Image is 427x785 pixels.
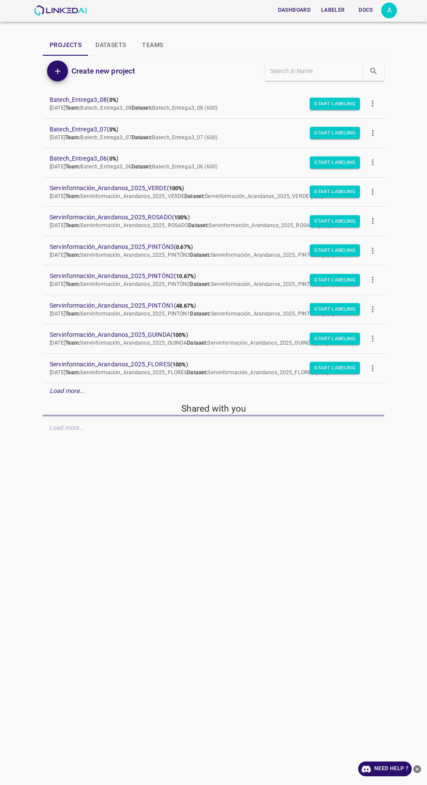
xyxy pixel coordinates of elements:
button: Dashboard [274,3,314,17]
a: Servinformación_Arandanos_2025_ROSADO(100%)[DATE]Team:Servinformación_Arandanos_2025_ROSADODatase... [43,207,384,236]
h5: Shared with you [43,403,384,415]
b: 100% [174,215,188,221]
button: more [363,358,383,378]
button: Projects [43,35,88,56]
b: 100% [173,332,186,338]
button: more [363,153,383,172]
span: [DATE] Batech_Entrega3_08 Batech_Entrega3_08 (600) [50,105,217,111]
button: Start Labeling [310,362,360,374]
button: Start Labeling [310,303,360,315]
span: Servinformación_Arandanos_2025_VERDE ( ) [50,184,363,193]
b: 48.67% [176,303,194,309]
input: Search in Name [270,65,361,77]
span: [DATE] Batech_Entrega3_06 Batech_Entrega3_06 (600) [50,164,217,170]
b: 0.67% [176,244,191,250]
a: Batech_Entrega3_07(0%)[DATE]Team:Batech_Entrega3_07Dataset:Batech_Entrega3_07 (600) [43,119,384,148]
span: Servinformación_Arandanos_2025_FLORES ( ) [50,360,363,369]
button: Start Labeling [310,156,360,168]
button: Docs [352,3,380,17]
b: 0% [109,127,116,133]
b: Team: [65,369,81,376]
b: Dataset: [188,222,209,228]
span: [DATE] Servinformación_Arandanos_2025_PINTÓN3 Servinformación_Arandanos_2025_PINTÓN3 (150) [50,252,335,258]
em: Load more... [50,387,85,394]
button: more [363,299,383,319]
button: Start Labeling [310,127,360,139]
span: Servinformación_Arandanos_2025_PINTÓN2 ( ) [50,272,363,281]
b: 10.67% [176,273,194,279]
a: Servinformación_Arandanos_2025_FLORES(100%)[DATE]Team:Servinformación_Arandanos_2025_FLORESDatase... [43,354,384,383]
button: Labeler [318,3,348,17]
a: Need Help ? [358,762,412,776]
button: more [363,182,383,201]
button: Teams [133,35,172,56]
a: Docs [350,1,381,19]
img: LinkedAI [34,5,87,16]
span: Batech_Entrega3_08 ( ) [50,95,363,104]
span: [DATE] Servinformación_Arandanos_2025_ROSADO Servinformación_Arandanos_2025_ROSADO (100) [50,222,331,228]
b: Dataset: [132,164,152,170]
a: Servinformación_Arandanos_2025_PINTÓN2(10.67%)[DATE]Team:Servinformación_Arandanos_2025_PINTÓN2Da... [43,265,384,295]
span: Servinformación_Arandanos_2025_PINTÓN1 ( ) [50,301,363,310]
a: Batech_Entrega3_08(0%)[DATE]Team:Batech_Entrega3_08Dataset:Batech_Entrega3_08 (600) [43,89,384,118]
a: Servinformación_Arandanos_2025_PINTÓN1(48.67%)[DATE]Team:Servinformación_Arandanos_2025_PINTÓN1Da... [43,295,384,324]
button: Start Labeling [310,186,360,198]
h6: Create new project [71,65,135,77]
span: Servinformación_Arandanos_2025_PINTÓN3 ( ) [50,242,363,252]
span: [DATE] Servinformación_Arandanos_2025_FLORES Servinformación_Arandanos_2025_FLORES (102) [50,369,329,376]
b: 100% [173,362,186,368]
div: A [381,3,397,18]
b: Team: [65,193,81,199]
b: Dataset: [190,281,210,287]
button: Datasets [88,35,133,56]
span: [DATE] Servinformación_Arandanos_2025_VERDE Servinformación_Arandanos_2025_VERDE (100) [50,193,323,199]
b: Team: [65,311,81,317]
button: more [363,329,383,349]
a: Servinformación_Arandanos_2025_PINTÓN3(0.67%)[DATE]Team:Servinformación_Arandanos_2025_PINTÓN3Dat... [43,236,384,265]
button: Start Labeling [310,215,360,227]
a: Servinformación_Arandanos_2025_GUINDA(100%)[DATE]Team:Servinformación_Arandanos_2025_GUINDADatase... [43,324,384,353]
span: Servinformación_Arandanos_2025_ROSADO ( ) [50,213,363,222]
span: [DATE] Batech_Entrega3_07 Batech_Entrega3_07 (600) [50,134,217,141]
button: more [363,270,383,290]
a: Dashboard [273,1,316,19]
b: Dataset: [187,340,207,346]
button: search [365,62,383,80]
b: Dataset: [187,369,207,376]
button: Add [47,60,68,81]
div: Load more... [43,383,384,399]
button: Open settings [381,3,397,18]
button: more [363,211,383,231]
b: Team: [65,340,81,346]
span: Batech_Entrega3_06 ( ) [50,154,363,163]
button: more [363,241,383,260]
b: Team: [65,222,81,228]
button: close-help [412,762,423,776]
a: Labeler [316,1,350,19]
a: Create new project [68,65,135,77]
b: Team: [65,252,81,258]
b: Dataset: [184,193,205,199]
span: Batech_Entrega3_07 ( ) [50,125,363,134]
button: Start Labeling [310,245,360,257]
b: Team: [65,105,81,111]
button: Start Labeling [310,274,360,286]
span: [DATE] Servinformación_Arandanos_2025_PINTÓN1 Servinformación_Arandanos_2025_PINTÓN1 (150) [50,311,335,317]
span: [DATE] Servinformación_Arandanos_2025_GUINDA Servinformación_Arandanos_2025_GUINDA (100) [50,340,329,346]
button: Start Labeling [310,97,360,110]
button: Start Labeling [310,332,360,345]
button: more [363,123,383,143]
b: 0% [109,156,116,162]
a: Servinformación_Arandanos_2025_VERDE(100%)[DATE]Team:Servinformación_Arandanos_2025_VERDEDataset:... [43,178,384,207]
a: Batech_Entrega3_06(0%)[DATE]Team:Batech_Entrega3_06Dataset:Batech_Entrega3_06 (600) [43,148,384,177]
b: Dataset: [132,134,152,141]
b: Team: [65,164,81,170]
span: [DATE] Servinformación_Arandanos_2025_PINTÓN2 Servinformación_Arandanos_2025_PINTÓN2 (150) [50,281,335,287]
b: 0% [109,97,116,103]
b: 100% [169,185,183,191]
b: Dataset: [132,105,152,111]
b: Dataset: [190,311,210,317]
b: Dataset: [190,252,210,258]
b: Team: [65,281,81,287]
